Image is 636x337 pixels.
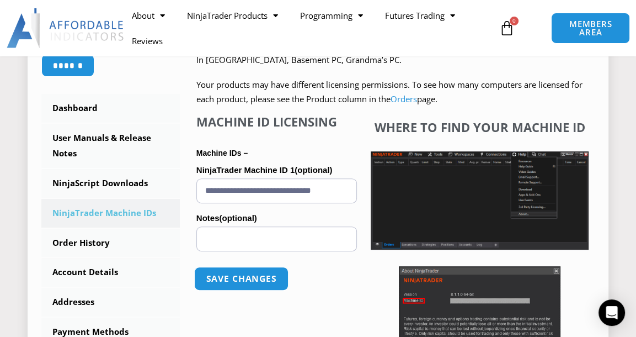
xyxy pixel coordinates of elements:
[371,151,589,250] img: Screenshot 2025-01-17 1155544 | Affordable Indicators – NinjaTrader
[194,267,288,291] button: Save changes
[176,3,289,28] a: NinjaTrader Products
[121,3,496,54] nav: Menu
[196,210,357,227] label: Notes
[391,93,417,104] a: Orders
[41,94,180,123] a: Dashboard
[41,169,180,198] a: NinjaScript Downloads
[41,288,180,317] a: Addresses
[196,149,248,157] strong: Machine IDs –
[196,114,357,129] h4: Machine ID Licensing
[7,8,125,48] img: LogoAI | Affordable Indicators – NinjaTrader
[598,299,625,326] div: Open Intercom Messenger
[121,3,176,28] a: About
[121,28,174,54] a: Reviews
[41,258,180,287] a: Account Details
[196,162,357,178] label: NinjaTrader Machine ID 1
[483,12,531,44] a: 0
[289,3,374,28] a: Programming
[41,199,180,228] a: NinjaTrader Machine IDs
[374,3,466,28] a: Futures Trading
[219,213,256,223] span: (optional)
[371,120,589,134] h4: Where to find your Machine ID
[196,40,590,65] span: Examples: Home Desktop, Laptop, Office In [GEOGRAPHIC_DATA], Basement PC, Grandma’s PC.
[41,229,180,257] a: Order History
[295,165,332,175] span: (optional)
[510,17,519,25] span: 0
[563,20,619,36] span: MEMBERS AREA
[551,13,630,44] a: MEMBERS AREA
[196,79,582,104] span: Your products may have different licensing permissions. To see how many computers are licensed fo...
[41,124,180,168] a: User Manuals & Release Notes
